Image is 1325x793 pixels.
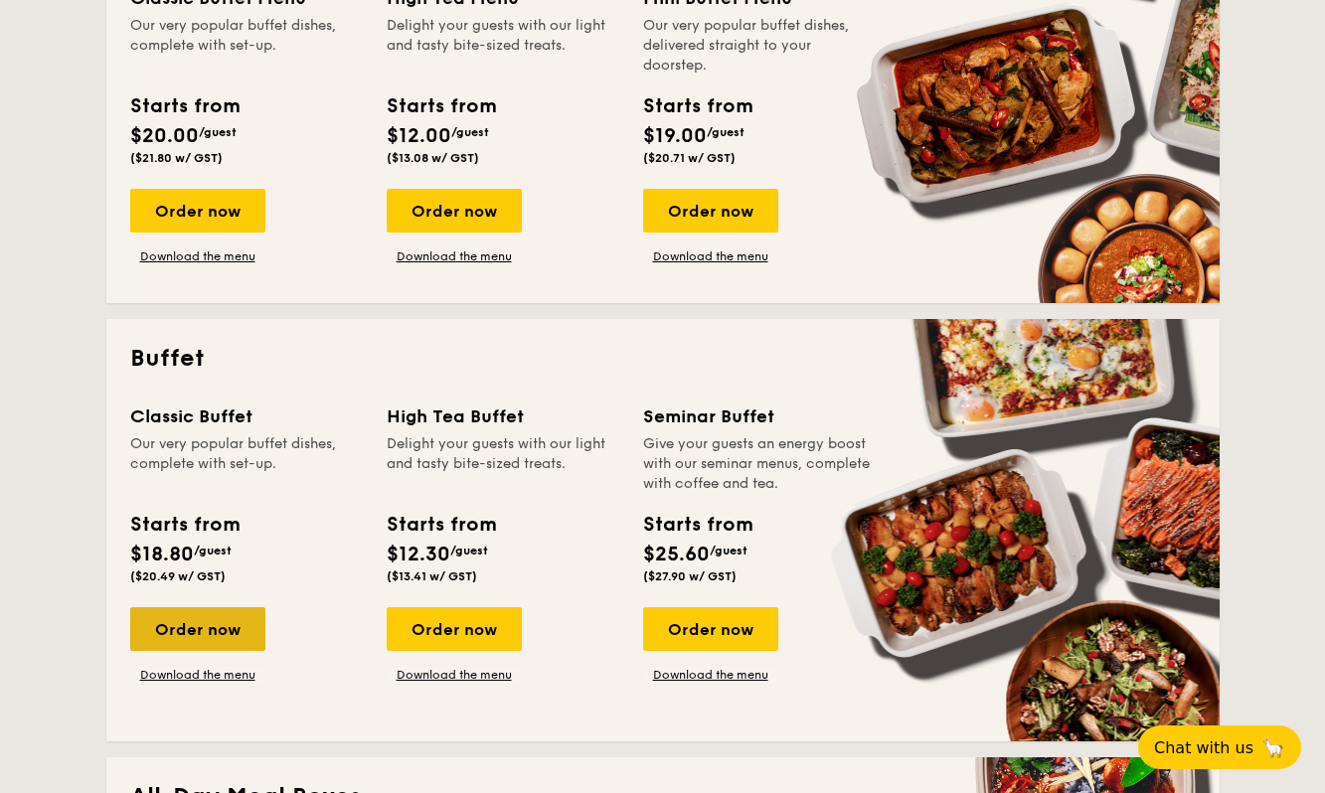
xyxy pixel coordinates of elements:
[710,544,747,557] span: /guest
[387,510,495,540] div: Starts from
[387,248,522,264] a: Download the menu
[643,91,751,121] div: Starts from
[130,248,265,264] a: Download the menu
[387,543,450,566] span: $12.30
[130,569,226,583] span: ($20.49 w/ GST)
[1261,736,1285,759] span: 🦙
[130,16,363,76] div: Our very popular buffet dishes, complete with set-up.
[199,125,237,139] span: /guest
[643,402,876,430] div: Seminar Buffet
[643,543,710,566] span: $25.60
[387,607,522,651] div: Order now
[194,544,232,557] span: /guest
[130,124,199,148] span: $20.00
[450,544,488,557] span: /guest
[130,402,363,430] div: Classic Buffet
[130,151,223,165] span: ($21.80 w/ GST)
[451,125,489,139] span: /guest
[643,16,876,76] div: Our very popular buffet dishes, delivered straight to your doorstep.
[130,434,363,494] div: Our very popular buffet dishes, complete with set-up.
[643,248,778,264] a: Download the menu
[643,124,707,148] span: $19.00
[387,16,619,76] div: Delight your guests with our light and tasty bite-sized treats.
[387,189,522,233] div: Order now
[387,569,477,583] span: ($13.41 w/ GST)
[130,510,239,540] div: Starts from
[643,510,751,540] div: Starts from
[130,91,239,121] div: Starts from
[1154,738,1253,757] span: Chat with us
[643,151,736,165] span: ($20.71 w/ GST)
[707,125,745,139] span: /guest
[130,543,194,566] span: $18.80
[643,569,737,583] span: ($27.90 w/ GST)
[387,91,495,121] div: Starts from
[643,667,778,683] a: Download the menu
[130,607,265,651] div: Order now
[1138,725,1301,769] button: Chat with us🦙
[387,667,522,683] a: Download the menu
[130,189,265,233] div: Order now
[643,434,876,494] div: Give your guests an energy boost with our seminar menus, complete with coffee and tea.
[387,434,619,494] div: Delight your guests with our light and tasty bite-sized treats.
[643,607,778,651] div: Order now
[387,402,619,430] div: High Tea Buffet
[130,343,1196,375] h2: Buffet
[387,124,451,148] span: $12.00
[387,151,479,165] span: ($13.08 w/ GST)
[643,189,778,233] div: Order now
[130,667,265,683] a: Download the menu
